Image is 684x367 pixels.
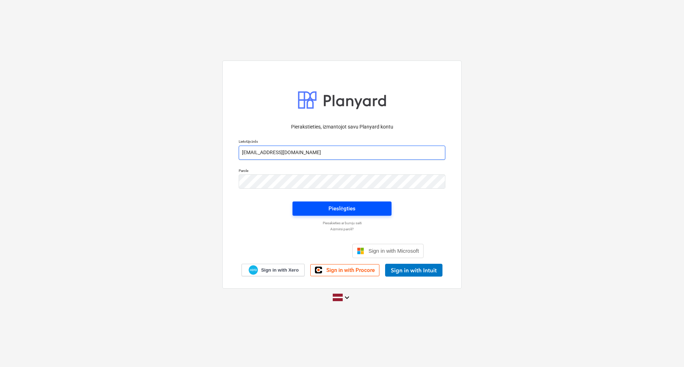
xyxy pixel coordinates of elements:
div: Pieslēgties [328,204,356,213]
p: Lietotājvārds [239,139,445,145]
iframe: Кнопка "Войти с аккаунтом Google" [257,243,350,259]
button: Pieslēgties [292,201,392,216]
span: Sign in with Microsoft [368,248,419,254]
a: Aizmirsi paroli? [235,227,449,231]
a: Sign in with Xero [242,264,305,276]
input: Lietotājvārds [239,146,445,160]
p: Pierakstieties, izmantojot savu Planyard kontu [239,123,445,131]
a: Sign in with Procore [310,264,379,276]
img: Xero logo [249,265,258,275]
a: Piesakieties ar burvju saiti [235,221,449,225]
p: Parole [239,168,445,174]
span: Sign in with Xero [261,267,299,273]
span: Sign in with Procore [326,267,375,273]
img: Microsoft logo [357,247,364,255]
i: keyboard_arrow_down [343,293,351,302]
